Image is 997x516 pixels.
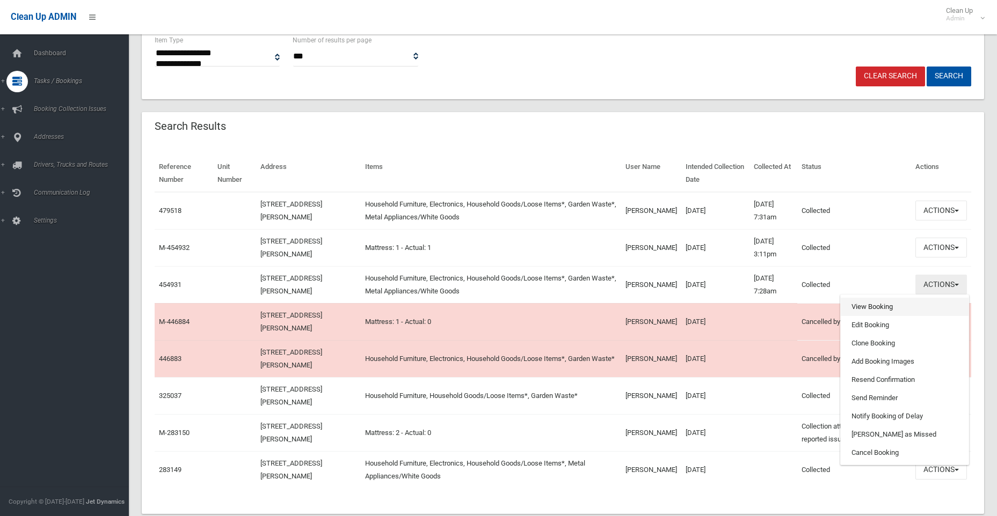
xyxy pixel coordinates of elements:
a: [STREET_ADDRESS][PERSON_NAME] [260,348,322,369]
a: [PERSON_NAME] as Missed [841,425,969,444]
a: Clone Booking [841,334,969,352]
span: Tasks / Bookings [31,77,137,85]
a: M-283150 [159,429,190,437]
button: Actions [915,238,967,257]
td: Household Furniture, Electronics, Household Goods/Loose Items*, Metal Appliances/White Goods [361,451,621,488]
a: [STREET_ADDRESS][PERSON_NAME] [260,274,322,295]
span: Clean Up ADMIN [11,12,76,22]
span: Copyright © [DATE]-[DATE] [9,498,84,505]
td: [DATE] [681,451,749,488]
td: Mattress: 2 - Actual: 0 [361,414,621,451]
td: [DATE] 7:28am [749,266,797,303]
span: Dashboard [31,49,137,57]
span: Communication Log [31,189,137,196]
a: Edit Booking [841,316,969,334]
span: Addresses [31,133,137,141]
span: Booking Collection Issues [31,105,137,113]
label: Item Type [155,34,183,46]
a: Resend Confirmation [841,371,969,389]
th: Collected At [749,155,797,192]
td: [DATE] [681,266,749,303]
td: [PERSON_NAME] [621,229,681,266]
button: Actions [915,275,967,294]
a: 446883 [159,355,181,363]
button: Actions [915,460,967,480]
td: Household Furniture, Electronics, Household Goods/Loose Items*, Garden Waste* [361,340,621,377]
td: Mattress: 1 - Actual: 1 [361,229,621,266]
a: 479518 [159,207,181,215]
td: Collected [797,451,911,488]
span: Drivers, Trucks and Routes [31,161,137,168]
a: 454931 [159,281,181,289]
button: Search [927,67,971,86]
td: [DATE] [681,377,749,414]
th: Reference Number [155,155,213,192]
th: User Name [621,155,681,192]
a: [STREET_ADDRESS][PERSON_NAME] [260,237,322,258]
td: [PERSON_NAME] [621,414,681,451]
td: [PERSON_NAME] [621,192,681,230]
header: Search Results [142,116,239,137]
td: [DATE] [681,229,749,266]
td: Household Furniture, Electronics, Household Goods/Loose Items*, Garden Waste*, Metal Appliances/W... [361,266,621,303]
td: Mattress: 1 - Actual: 0 [361,303,621,340]
a: [STREET_ADDRESS][PERSON_NAME] [260,311,322,332]
th: Items [361,155,621,192]
td: [DATE] 3:11pm [749,229,797,266]
td: [DATE] 7:31am [749,192,797,230]
a: [STREET_ADDRESS][PERSON_NAME] [260,385,322,406]
a: View Booking [841,298,969,316]
span: Settings [31,217,137,224]
strong: Jet Dynamics [86,498,125,505]
td: [PERSON_NAME] [621,340,681,377]
td: Household Furniture, Electronics, Household Goods/Loose Items*, Garden Waste*, Metal Appliances/W... [361,192,621,230]
a: [STREET_ADDRESS][PERSON_NAME] [260,459,322,480]
td: [DATE] [681,340,749,377]
a: Add Booking Images [841,352,969,371]
td: [DATE] [681,192,749,230]
td: Collected [797,377,911,414]
th: Unit Number [213,155,256,192]
td: Cancelled by admin before cutoff [797,340,911,377]
a: 325037 [159,392,181,400]
th: Actions [911,155,971,192]
td: Collection attempted but driver reported issues [797,414,911,451]
td: Collected [797,266,911,303]
a: Cancel Booking [841,444,969,462]
th: Intended Collection Date [681,155,749,192]
td: [PERSON_NAME] [621,451,681,488]
th: Status [797,155,911,192]
a: Notify Booking of Delay [841,407,969,425]
td: Cancelled by admin before cutoff [797,303,911,340]
td: [DATE] [681,303,749,340]
td: Household Furniture, Household Goods/Loose Items*, Garden Waste* [361,377,621,414]
td: Collected [797,192,911,230]
button: Actions [915,201,967,220]
td: [PERSON_NAME] [621,303,681,340]
a: 283149 [159,466,181,474]
a: [STREET_ADDRESS][PERSON_NAME] [260,200,322,221]
span: Clean Up [941,6,984,23]
td: [DATE] [681,414,749,451]
a: M-454932 [159,244,190,252]
a: Send Reminder [841,389,969,407]
a: Clear Search [856,67,925,86]
small: Admin [946,14,973,23]
th: Address [256,155,361,192]
td: [PERSON_NAME] [621,377,681,414]
td: Collected [797,229,911,266]
label: Number of results per page [293,34,372,46]
a: [STREET_ADDRESS][PERSON_NAME] [260,422,322,443]
a: M-446884 [159,318,190,326]
td: [PERSON_NAME] [621,266,681,303]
